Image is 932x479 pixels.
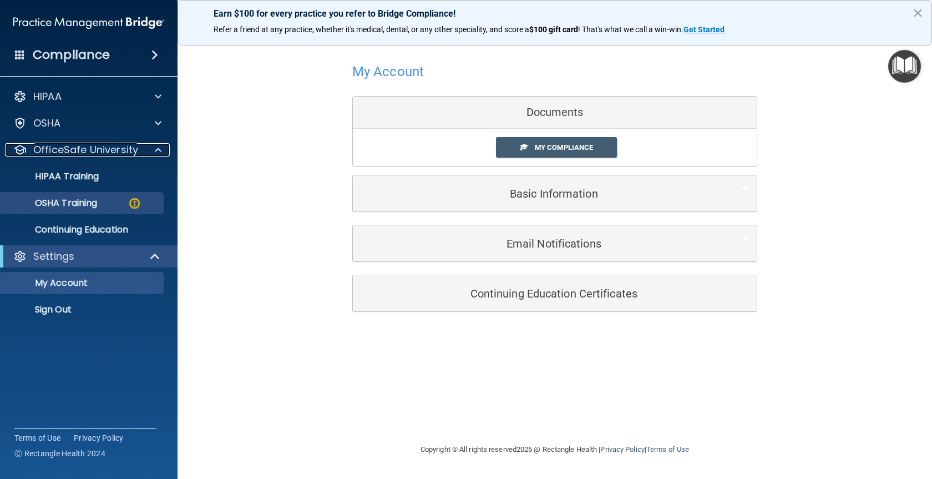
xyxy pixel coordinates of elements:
a: Continuing Education Certificates [361,281,748,306]
span: My Compliance [535,143,593,152]
div: Copyright © All rights reserved 2025 @ Rectangle Health | | [352,432,757,467]
img: warning-circle.0cc9ac19.png [128,196,141,210]
p: OSHA Training [7,198,97,209]
button: Open Resource Center [888,50,921,83]
p: HIPAA Training [7,171,99,182]
p: My Account [7,278,159,289]
span: Refer a friend at any practice, whether it's medical, dental, or any other speciality, and score a [214,25,529,34]
a: Settings [13,250,161,263]
a: Privacy Policy [600,445,644,453]
a: Terms of Use [646,445,689,453]
a: Basic Information [361,181,748,206]
p: Settings [33,250,74,263]
button: Close [913,4,923,22]
a: OfficeSafe University [13,143,161,157]
a: Privacy Policy [74,432,124,443]
strong: $100 gift card [529,25,578,34]
p: Sign Out [7,304,159,315]
p: Continuing Education [7,224,159,235]
p: OSHA [33,117,61,130]
a: Terms of Use [14,432,60,443]
h4: Compliance [33,47,110,63]
p: HIPAA [33,90,62,103]
a: Get Started [683,25,726,34]
a: OSHA [13,117,161,130]
h5: Continuing Education Certificates [361,288,715,300]
h5: Basic Information [361,188,715,200]
h4: My Account [352,64,424,79]
p: Earn $100 for every practice you refer to Bridge Compliance! [214,8,896,19]
div: Documents [353,97,757,129]
span: ! That's what we call a win-win. [578,25,683,34]
a: HIPAA [13,90,161,103]
a: Email Notifications [361,231,748,256]
p: OfficeSafe University [33,143,138,157]
h5: Email Notifications [361,238,715,250]
img: PMB logo [13,12,164,34]
iframe: Drift Widget Chat Controller [877,402,919,445]
strong: Get Started [683,25,725,34]
span: Ⓒ Rectangle Health 2024 [14,448,105,459]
